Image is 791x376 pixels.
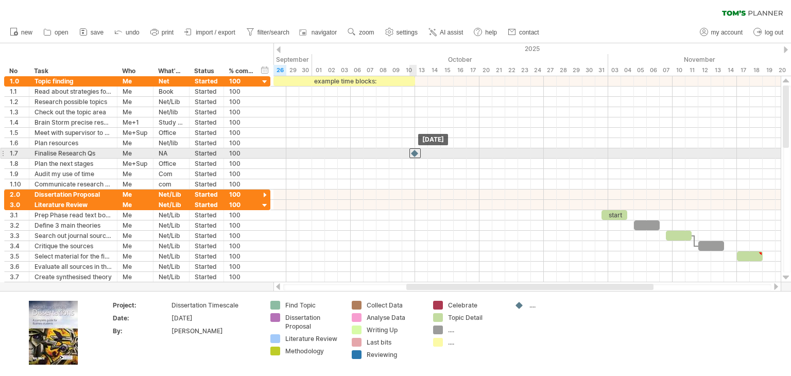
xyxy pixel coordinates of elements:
[492,65,505,76] div: Tuesday, 21 October 2025
[123,251,148,261] div: Me
[35,220,112,230] div: Define 3 main theories
[518,65,531,76] div: Thursday, 23 October 2025
[286,65,299,76] div: Monday, 29 September 2025
[122,66,147,76] div: Who
[113,301,169,310] div: Project:
[737,65,750,76] div: Monday, 17 November 2025
[123,220,148,230] div: Me
[35,200,112,210] div: Literature Review
[7,26,36,39] a: new
[123,76,148,86] div: Me
[113,327,169,335] div: By:
[519,29,539,36] span: contact
[229,262,254,271] div: 100
[159,231,184,241] div: Net/Lib
[195,272,218,282] div: Started
[159,76,184,86] div: Net
[776,65,788,76] div: Thursday, 20 November 2025
[397,29,418,36] span: settings
[159,138,184,148] div: Net/lib
[298,26,340,39] a: navigator
[195,107,218,117] div: Started
[10,97,24,107] div: 1.2
[595,65,608,76] div: Friday, 31 October 2025
[21,29,32,36] span: new
[159,179,184,189] div: com
[367,313,423,322] div: Analyse Data
[685,65,698,76] div: Tuesday, 11 November 2025
[325,65,338,76] div: Thursday, 2 October 2025
[41,26,72,39] a: open
[367,326,423,334] div: Writing Up
[10,179,24,189] div: 1.10
[229,107,254,117] div: 100
[673,65,685,76] div: Monday, 10 November 2025
[229,76,254,86] div: 100
[35,169,112,179] div: Audit my use of time
[345,26,377,39] a: zoom
[123,159,148,168] div: Me+Sup
[697,26,746,39] a: my account
[724,65,737,76] div: Friday, 14 November 2025
[35,190,112,199] div: Dissertation Proposal
[195,97,218,107] div: Started
[35,148,112,158] div: Finalise Research Qs
[10,251,24,261] div: 3.5
[10,241,24,251] div: 3.4
[159,241,184,251] div: Net/Lib
[195,148,218,158] div: Started
[454,65,467,76] div: Thursday, 16 October 2025
[505,26,542,39] a: contact
[285,347,341,355] div: Methodology
[10,117,24,127] div: 1.4
[415,65,428,76] div: Monday, 13 October 2025
[285,313,341,331] div: Dissertation Proposal
[244,26,293,39] a: filter/search
[195,210,218,220] div: Started
[229,169,254,179] div: 100
[195,241,218,251] div: Started
[195,138,218,148] div: Started
[159,87,184,96] div: Book
[229,200,254,210] div: 100
[112,26,143,39] a: undo
[123,231,148,241] div: Me
[312,54,608,65] div: October 2025
[123,272,148,282] div: Me
[229,251,254,261] div: 100
[35,97,112,107] div: Research possible topics
[91,29,104,36] span: save
[123,107,148,117] div: Me
[35,76,112,86] div: Topic finding
[647,65,660,76] div: Thursday, 6 November 2025
[123,97,148,107] div: Me
[195,128,218,138] div: Started
[148,26,177,39] a: print
[159,190,184,199] div: Net/Lib
[383,26,421,39] a: settings
[123,117,148,127] div: Me+1
[229,272,254,282] div: 100
[229,66,253,76] div: % complete
[367,301,423,310] div: Collect Data
[123,210,148,220] div: Me
[195,262,218,271] div: Started
[123,87,148,96] div: Me
[34,66,111,76] div: Task
[35,179,112,189] div: Communicate research Qs
[229,179,254,189] div: 100
[479,65,492,76] div: Monday, 20 October 2025
[159,159,184,168] div: Office
[10,76,24,86] div: 1.0
[601,210,627,220] div: start
[35,138,112,148] div: Plan resources
[10,200,24,210] div: 3.0
[440,29,463,36] span: AI assist
[195,179,218,189] div: Started
[123,148,148,158] div: Me
[608,65,621,76] div: Monday, 3 November 2025
[273,76,415,86] div: example time blocks:
[123,138,148,148] div: Me
[159,148,184,158] div: NA
[195,251,218,261] div: Started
